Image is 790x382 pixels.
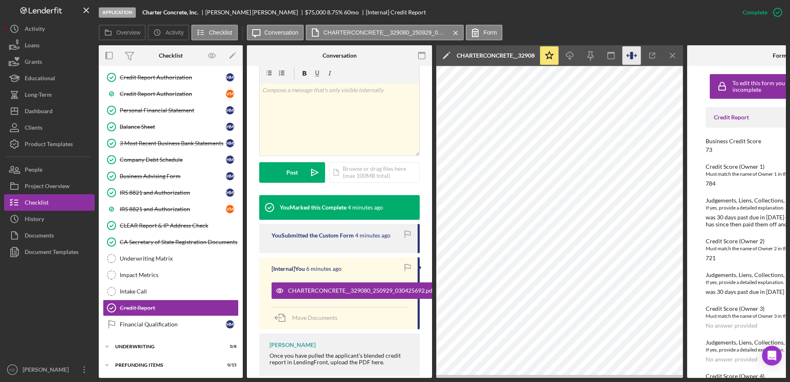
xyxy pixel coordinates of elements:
[466,25,502,40] button: Form
[288,287,434,294] div: CHARTERCONCRETE__329080_250929_030425692.pdf
[734,4,786,21] button: Complete
[226,172,234,180] div: H M
[103,86,239,102] a: Credit Report AuthorizationVM
[344,9,359,16] div: 60 mo
[226,156,234,164] div: H M
[25,21,45,39] div: Activity
[25,161,42,180] div: People
[226,73,234,82] div: H M
[226,205,234,213] div: V M
[305,9,326,16] span: $75,000
[25,103,53,121] div: Dashboard
[222,344,237,349] div: 0 / 8
[457,52,535,59] div: CHARTERCONCRETE__329080_250929_030425692.pdf
[120,255,238,262] div: Underwriting Matrix
[4,361,95,378] button: CC[PERSON_NAME]
[103,69,239,86] a: Credit Report AuthorizationHM
[120,189,226,196] div: IRS 8821 and Authorization
[103,168,239,184] a: Business Advising FormHM
[4,21,95,37] button: Activity
[222,363,237,368] div: 0 / 15
[706,289,784,295] div: was 30 days past due in [DATE]
[25,37,39,56] div: Loans
[25,86,52,105] div: Long-Term
[270,342,316,348] div: [PERSON_NAME]
[25,194,49,213] div: Checklist
[4,37,95,54] button: Loans
[120,305,238,311] div: Credit Report
[323,29,447,36] label: CHARTERCONCRETE__329080_250929_030425692.pdf
[25,178,70,196] div: Project Overview
[103,283,239,300] a: Intake Call
[4,70,95,86] button: Educational
[103,234,239,250] a: CA Secretary of State Registration Documents
[120,222,238,229] div: CLEAR Report & IP Address Check
[120,288,238,295] div: Intake Call
[706,356,757,363] div: No answer provided
[348,204,383,211] time: 2025-09-30 21:35
[103,316,239,333] a: Financial QualificationHM
[103,102,239,119] a: Personal Financial StatementHM
[272,232,354,239] div: You Submitted the Custom Form
[483,29,497,36] label: Form
[103,119,239,135] a: Balance SheetHM
[103,300,239,316] a: Credit Report
[103,267,239,283] a: Impact Metrics
[191,25,238,40] button: Checklist
[706,147,712,153] div: 73
[706,255,716,261] div: 721
[4,54,95,70] a: Grants
[209,29,232,36] label: Checklist
[120,140,226,147] div: 3 Most Recent Business Bank Statements
[25,211,44,229] div: History
[4,194,95,211] button: Checklist
[25,70,55,89] div: Educational
[4,103,95,119] a: Dashboard
[103,217,239,234] a: CLEAR Report & IP Address Check
[120,107,226,114] div: Personal Financial Statement
[4,161,95,178] button: People
[265,29,299,36] label: Conversation
[4,86,95,103] button: Long-Term
[272,266,305,272] div: [Internal] You
[272,307,346,328] button: Move Documents
[306,25,464,40] button: CHARTERCONCRETE__329080_250929_030425692.pdf
[4,136,95,152] button: Product Templates
[762,346,782,366] div: Open Intercom Messenger
[706,180,716,187] div: 784
[25,244,79,262] div: Document Templates
[148,25,189,40] button: Activity
[25,54,42,72] div: Grants
[99,25,146,40] button: Overview
[120,206,226,212] div: IRS 8821 and Authorization
[4,227,95,244] button: Documents
[103,250,239,267] a: Underwriting Matrix
[706,322,757,329] div: No answer provided
[120,123,226,130] div: Balance Sheet
[25,227,54,246] div: Documents
[355,232,390,239] time: 2025-09-30 21:35
[103,135,239,151] a: 3 Most Recent Business Bank StatementsHM
[103,151,239,168] a: Company Debt ScheduleHM
[25,136,73,154] div: Product Templates
[259,162,325,183] button: Post
[4,244,95,260] button: Document Templates
[165,29,184,36] label: Activity
[120,74,226,81] div: Credit Report Authorization
[292,314,337,321] span: Move Documents
[280,204,346,211] div: You Marked this Complete
[115,344,216,349] div: Underwriting
[247,25,304,40] button: Conversation
[25,119,42,138] div: Clients
[4,119,95,136] a: Clients
[4,211,95,227] a: History
[226,320,234,328] div: H M
[120,321,226,328] div: Financial Qualification
[142,9,198,16] b: Charter Concrete, Inc.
